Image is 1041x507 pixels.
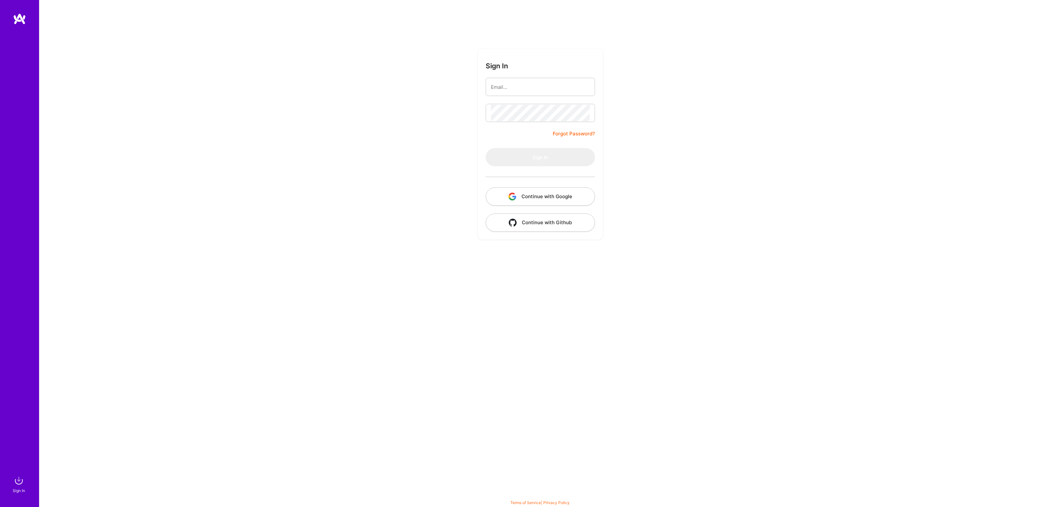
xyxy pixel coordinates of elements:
a: Terms of Service [510,500,541,505]
div: © 2025 ATeams Inc., All rights reserved. [39,487,1041,504]
button: Continue with Github [486,213,595,232]
a: Forgot Password? [553,130,595,138]
img: logo [13,13,26,25]
img: sign in [12,474,25,487]
img: icon [509,219,517,226]
div: Sign In [13,487,25,494]
img: icon [508,193,516,200]
a: sign inSign In [14,474,25,494]
button: Continue with Google [486,187,595,206]
h3: Sign In [486,62,508,70]
a: Privacy Policy [543,500,570,505]
button: Sign In [486,148,595,166]
input: Email... [491,79,590,95]
span: | [510,500,570,505]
